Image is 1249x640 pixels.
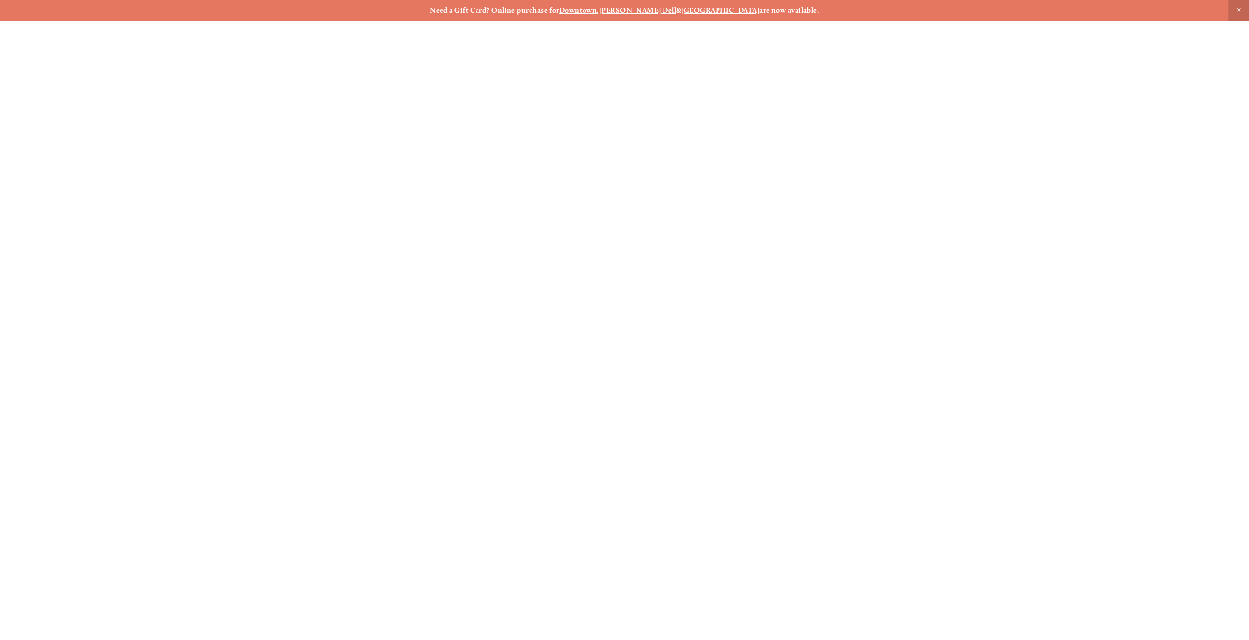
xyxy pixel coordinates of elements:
[430,6,559,15] strong: Need a Gift Card? Online purchase for
[559,6,597,15] a: Downtown
[599,6,676,15] a: [PERSON_NAME] Dell
[759,6,819,15] strong: are now available.
[676,6,681,15] strong: &
[597,6,599,15] strong: ,
[681,6,759,15] a: [GEOGRAPHIC_DATA]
